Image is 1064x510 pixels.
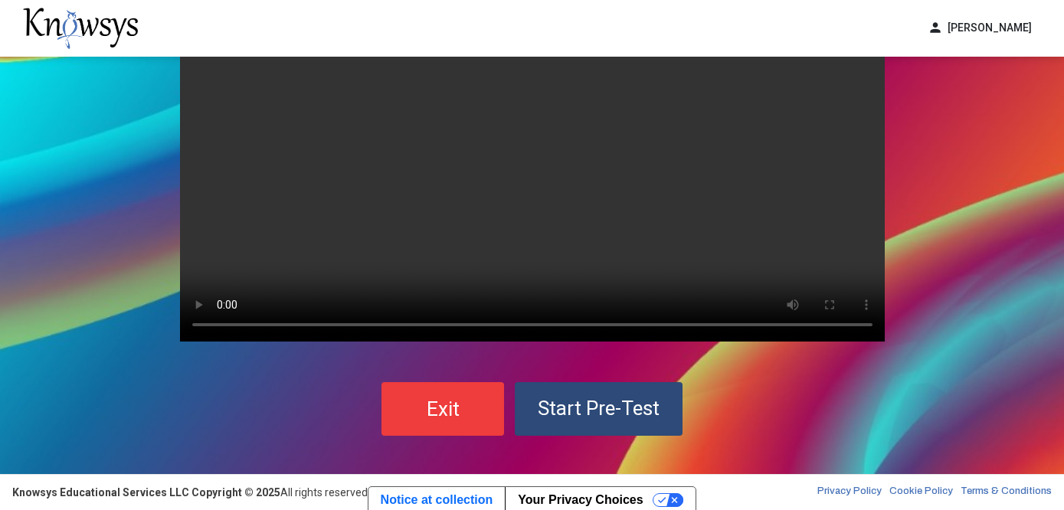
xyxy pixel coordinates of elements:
[817,485,882,500] a: Privacy Policy
[961,485,1052,500] a: Terms & Conditions
[538,397,660,420] span: Start Pre-Test
[180,5,885,342] video: Your browser does not support the video tag.
[12,486,280,499] strong: Knowsys Educational Services LLC Copyright © 2025
[427,397,460,420] span: Exit
[928,20,943,36] span: person
[918,15,1041,41] button: person[PERSON_NAME]
[381,382,504,436] button: Exit
[889,485,953,500] a: Cookie Policy
[515,382,683,436] button: Start Pre-Test
[12,485,370,500] div: All rights reserved.
[23,8,138,49] img: knowsys-logo.png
